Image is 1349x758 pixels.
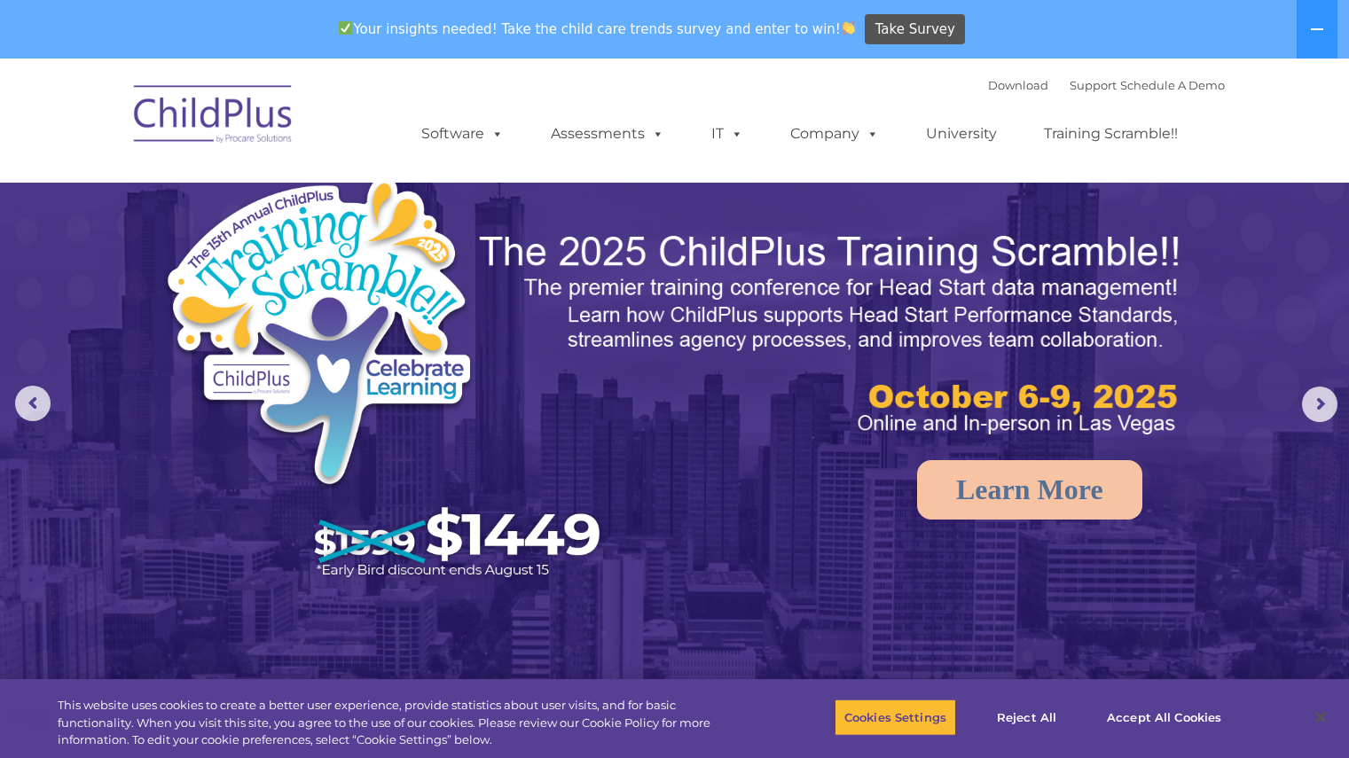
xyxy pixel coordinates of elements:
a: Support [1070,78,1117,92]
img: ✅ [339,21,352,35]
button: Cookies Settings [835,699,956,736]
a: Software [404,116,522,152]
span: Last name [247,117,301,130]
a: Assessments [533,116,682,152]
a: Take Survey [865,14,965,45]
span: Take Survey [875,14,955,45]
img: 👏 [842,21,855,35]
button: Reject All [971,699,1082,736]
a: Company [773,116,897,152]
button: Accept All Cookies [1097,699,1231,736]
a: Download [988,78,1048,92]
a: IT [694,116,761,152]
div: This website uses cookies to create a better user experience, provide statistics about user visit... [58,697,742,749]
a: Schedule A Demo [1120,78,1225,92]
button: Close [1301,698,1340,737]
a: University [908,116,1015,152]
a: Training Scramble!! [1026,116,1196,152]
img: ChildPlus by Procare Solutions [125,73,302,161]
span: Your insights needed! Take the child care trends survey and enter to win! [332,12,863,46]
font: | [988,78,1225,92]
span: Phone number [247,190,322,203]
a: Learn More [917,460,1142,520]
